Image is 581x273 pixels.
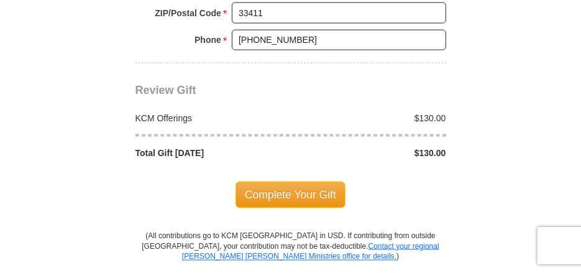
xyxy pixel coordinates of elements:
span: Review Gift [135,84,196,96]
div: $130.00 [291,147,453,159]
span: Complete Your Gift [236,182,345,208]
strong: ZIP/Postal Code [155,4,221,22]
div: KCM Offerings [129,112,291,124]
strong: Phone [194,31,221,49]
div: $130.00 [291,112,453,124]
div: Total Gift [DATE] [129,147,291,159]
a: Contact your regional [PERSON_NAME] [PERSON_NAME] Ministries office for details. [182,242,439,261]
